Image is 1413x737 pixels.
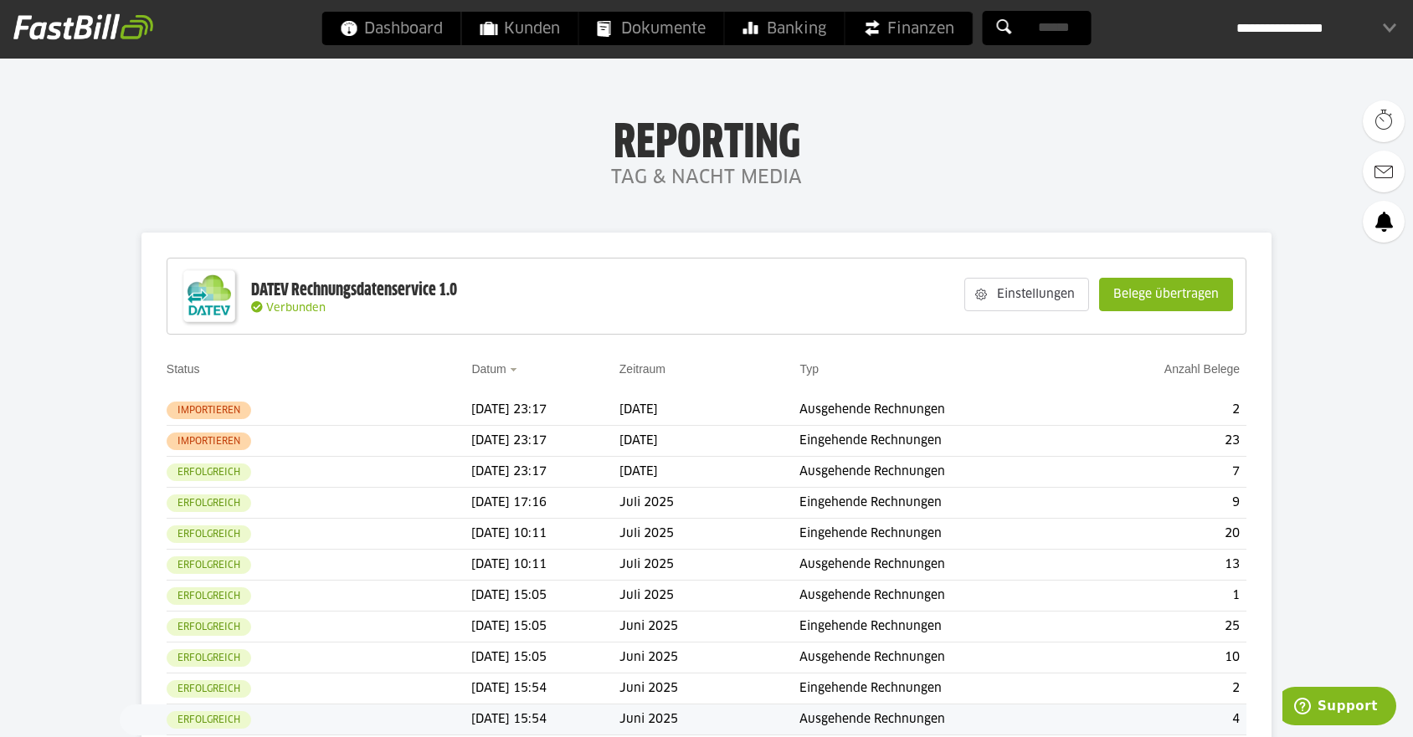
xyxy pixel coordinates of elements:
[341,12,443,45] span: Dashboard
[167,711,251,729] sl-badge: Erfolgreich
[598,12,706,45] span: Dokumente
[167,463,251,481] sl-badge: Erfolgreich
[619,457,800,488] td: [DATE]
[579,12,724,45] a: Dokumente
[167,432,251,450] sl-badge: Importieren
[743,12,826,45] span: Banking
[176,263,243,330] img: DATEV-Datenservice Logo
[619,519,800,550] td: Juli 2025
[799,395,1085,426] td: Ausgehende Rechnungen
[471,426,619,457] td: [DATE] 23:17
[799,426,1085,457] td: Eingehende Rechnungen
[619,642,800,673] td: Juni 2025
[1085,704,1246,735] td: 4
[799,673,1085,704] td: Eingehende Rechnungen
[1085,457,1246,488] td: 7
[1085,395,1246,426] td: 2
[619,612,800,642] td: Juni 2025
[799,581,1085,612] td: Ausgehende Rechnungen
[1164,362,1240,376] a: Anzahl Belege
[167,556,251,574] sl-badge: Erfolgreich
[619,673,800,704] td: Juni 2025
[167,494,251,512] sl-badge: Erfolgreich
[1085,550,1246,581] td: 13
[1085,612,1246,642] td: 25
[471,519,619,550] td: [DATE] 10:11
[1085,581,1246,612] td: 1
[619,426,800,457] td: [DATE]
[799,612,1085,642] td: Eingehende Rechnungen
[167,118,1246,161] h1: Reporting
[471,642,619,673] td: [DATE] 15:05
[471,612,619,642] td: [DATE] 15:05
[471,581,619,612] td: [DATE] 15:05
[725,12,845,45] a: Banking
[1099,278,1233,311] sl-button: Belege übertragen
[799,488,1085,519] td: Eingehende Rechnungen
[799,519,1085,550] td: Eingehende Rechnungen
[619,581,800,612] td: Juli 2025
[167,362,200,376] a: Status
[167,680,251,698] sl-badge: Erfolgreich
[1085,673,1246,704] td: 2
[471,362,506,376] a: Datum
[1085,519,1246,550] td: 20
[13,13,153,40] img: fastbill_logo_white.png
[471,673,619,704] td: [DATE] 15:54
[462,12,578,45] a: Kunden
[619,704,800,735] td: Juni 2025
[167,587,251,605] sl-badge: Erfolgreich
[167,402,251,419] sl-badge: Importieren
[167,525,251,543] sl-badge: Erfolgreich
[471,488,619,519] td: [DATE] 17:16
[864,12,954,45] span: Finanzen
[845,12,973,45] a: Finanzen
[510,368,521,371] img: sort_desc.gif
[167,618,251,636] sl-badge: Erfolgreich
[471,704,619,735] td: [DATE] 15:54
[799,642,1085,673] td: Ausgehende Rechnungen
[471,395,619,426] td: [DATE] 23:17
[251,279,457,301] div: DATEV Rechnungsdatenservice 1.0
[266,303,326,314] span: Verbunden
[1085,642,1246,673] td: 10
[619,395,800,426] td: [DATE]
[167,649,251,667] sl-badge: Erfolgreich
[799,457,1085,488] td: Ausgehende Rechnungen
[471,550,619,581] td: [DATE] 10:11
[799,362,819,376] a: Typ
[799,704,1085,735] td: Ausgehende Rechnungen
[480,12,560,45] span: Kunden
[1085,426,1246,457] td: 23
[471,457,619,488] td: [DATE] 23:17
[799,550,1085,581] td: Ausgehende Rechnungen
[322,12,461,45] a: Dashboard
[964,278,1089,311] sl-button: Einstellungen
[619,362,665,376] a: Zeitraum
[619,550,800,581] td: Juli 2025
[1085,488,1246,519] td: 9
[1282,687,1396,729] iframe: Öffnet ein Widget, in dem Sie weitere Informationen finden
[619,488,800,519] td: Juli 2025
